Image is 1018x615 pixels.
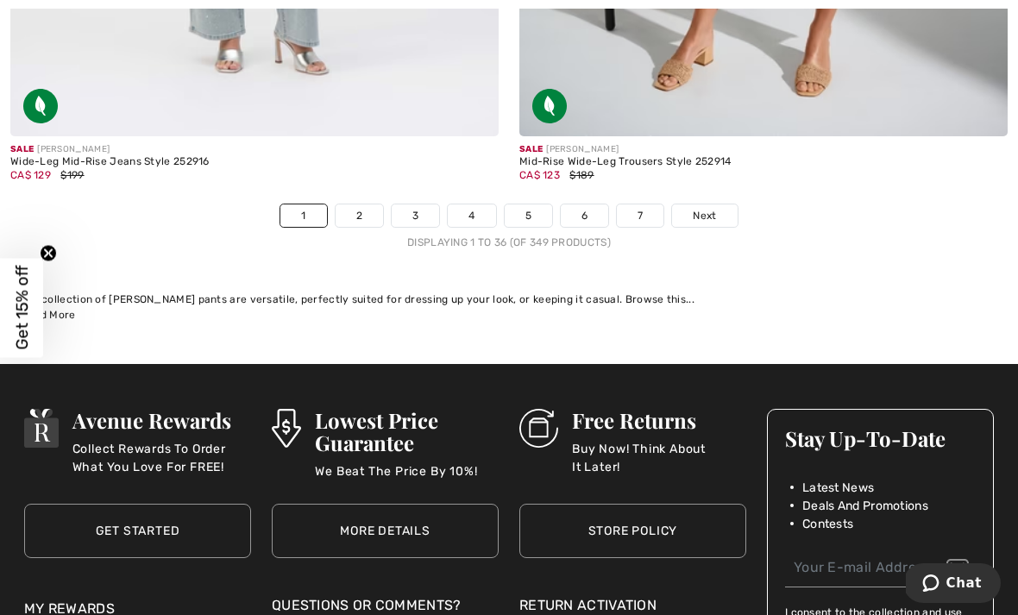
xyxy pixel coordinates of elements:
[21,309,76,321] span: Read More
[315,409,499,454] h3: Lowest Price Guarantee
[672,204,737,227] a: Next
[272,504,499,558] a: More Details
[519,409,558,448] img: Free Returns
[10,143,499,156] div: [PERSON_NAME]
[280,204,326,227] a: 1
[72,440,251,474] p: Collect Rewards To Order What You Love For FREE!
[392,204,439,227] a: 3
[505,204,552,227] a: 5
[519,156,1008,168] div: Mid-Rise Wide-Leg Trousers Style 252914
[315,462,499,497] p: We Beat The Price By 10%!
[10,156,499,168] div: Wide-Leg Mid-Rise Jeans Style 252916
[906,563,1001,606] iframe: Opens a widget where you can chat to one of our agents
[532,89,567,123] img: Sustainable Fabric
[519,169,560,181] span: CA$ 123
[802,515,853,533] span: Contests
[23,89,58,123] img: Sustainable Fabric
[561,204,608,227] a: 6
[24,409,59,448] img: Avenue Rewards
[72,409,251,431] h3: Avenue Rewards
[569,169,594,181] span: $189
[802,479,874,497] span: Latest News
[12,266,32,350] span: Get 15% off
[21,292,997,307] div: Our collection of [PERSON_NAME] pants are versatile, perfectly suited for dressing up your look, ...
[519,143,1008,156] div: [PERSON_NAME]
[693,208,716,223] span: Next
[40,244,57,261] button: Close teaser
[519,504,746,558] a: Store Policy
[802,497,928,515] span: Deals And Promotions
[448,204,495,227] a: 4
[785,549,976,587] input: Your E-mail Address
[10,144,34,154] span: Sale
[272,409,301,448] img: Lowest Price Guarantee
[519,144,543,154] span: Sale
[10,169,51,181] span: CA$ 129
[572,440,746,474] p: Buy Now! Think About It Later!
[785,427,976,449] h3: Stay Up-To-Date
[336,204,383,227] a: 2
[24,504,251,558] a: Get Started
[60,169,84,181] span: $199
[572,409,746,431] h3: Free Returns
[617,204,663,227] a: 7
